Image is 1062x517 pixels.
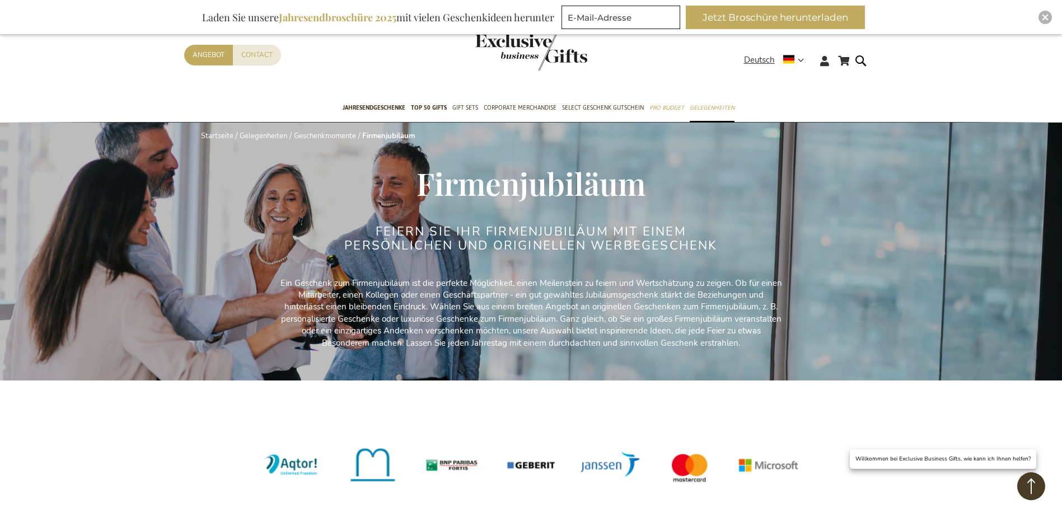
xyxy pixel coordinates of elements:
span: Select Geschenk Gutschein [562,102,644,114]
div: Deutsch [744,54,811,67]
a: Angebot [184,45,233,65]
a: store logo [475,34,531,70]
div: Close [1038,11,1052,24]
span: Firmenjubiläum [417,162,645,204]
a: Gelegenheiten [240,131,287,141]
img: Close [1042,14,1049,21]
span: Deutsch [744,54,775,67]
a: Geschenkmomente [294,131,356,141]
input: E-Mail-Adresse [562,6,680,29]
p: Ein Geschenk zum Firmenjubiläum ist die perfekte Möglichkeit, einen Meilenstein zu feiern und Wer... [279,278,783,350]
span: Corporate Merchandise [484,102,556,114]
strong: Firmenjubiläum [362,131,415,141]
a: Startseite [201,131,233,141]
img: Exclusive Business gifts logo [475,34,587,70]
a: Contact [233,45,281,65]
span: Pro Budget [649,102,684,114]
h2: FEIERN SIE IHR FIRMENJUBILÄUM MIT EINEM PERSÖNLICHEN UND ORIGINELLEN WERBEGESCHENK [321,225,741,252]
span: Jahresendgeschenke [343,102,405,114]
form: marketing offers and promotions [562,6,684,32]
div: Laden Sie unsere mit vielen Geschenkideen herunter [197,6,559,29]
button: Jetzt Broschüre herunterladen [686,6,865,29]
b: Jahresendbroschüre 2025 [279,11,396,24]
span: Gift Sets [452,102,478,114]
span: Gelegenheiten [690,102,734,114]
span: TOP 50 Gifts [411,102,447,114]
